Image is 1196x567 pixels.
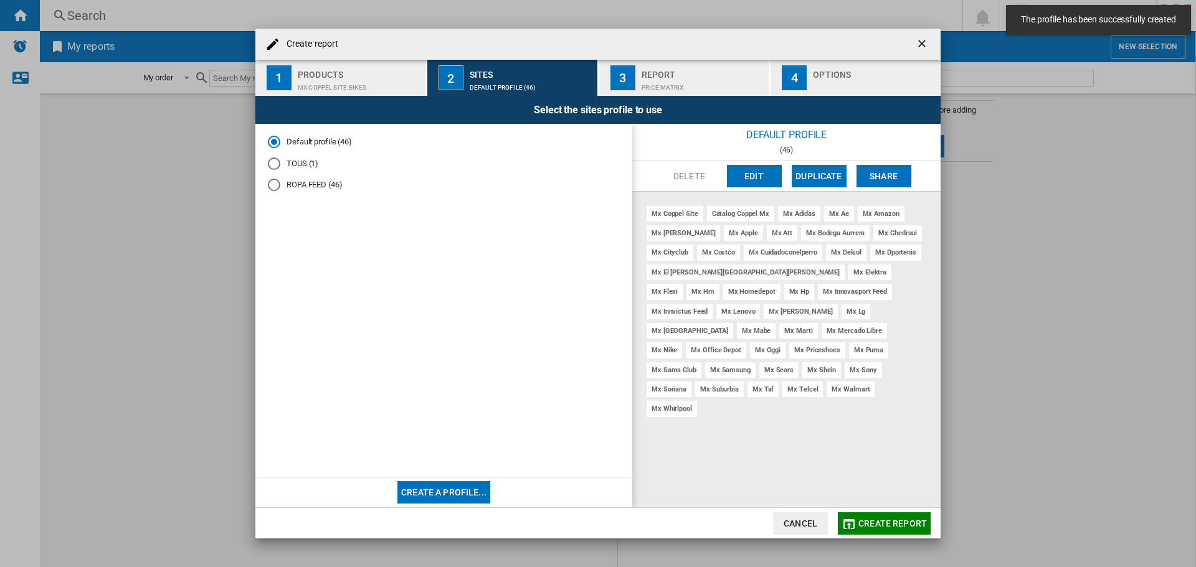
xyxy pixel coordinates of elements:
div: Report [642,65,764,78]
div: mx att [767,225,797,241]
div: catalog coppel mx [707,206,774,222]
div: mx samsung [705,362,756,378]
div: mx sony [845,362,881,378]
md-radio-button: ROPA FEED (46) [268,179,620,191]
div: mx hm [686,284,719,299]
div: mx walmart [827,382,875,397]
div: mx cuidadoconelperro [744,245,822,260]
div: 2 [439,65,463,90]
div: mx ae [824,206,854,222]
div: mx delsol [826,245,866,260]
button: Share [857,165,911,187]
div: mx taf [747,382,779,397]
div: mx homedepot [723,284,781,299]
div: 1 [267,65,292,90]
button: 4 Options [771,60,941,96]
button: Cancel [773,512,828,535]
div: Sites [470,65,592,78]
div: mx cityclub [647,245,693,260]
div: mx flexi [647,284,683,299]
div: mx lenovo [716,304,760,319]
div: Price Matrix [642,78,764,91]
button: 1 Products MX COPPEL SITE:Bikes [255,60,427,96]
div: mx oggi [750,342,785,358]
div: MX COPPEL SITE:Bikes [298,78,420,91]
button: Create report [838,512,931,535]
ng-md-icon: getI18NText('BUTTONS.CLOSE_DIALOG') [916,37,931,52]
button: Edit [727,165,782,187]
md-radio-button: Default profile (46) [268,136,620,148]
md-radio-button: TOUS (1) [268,157,620,169]
div: mx whirlpool [647,401,697,416]
div: mx apple [724,225,762,241]
div: Default profile (46) [470,78,592,91]
div: (46) [632,146,941,154]
div: mx office depot [686,342,746,358]
button: getI18NText('BUTTONS.CLOSE_DIALOG') [911,32,936,57]
button: 3 Report Price Matrix [599,60,771,96]
div: mx priceshoes [789,342,845,358]
div: mx soriana [647,382,691,397]
div: mx coppel site [647,206,703,222]
div: mx marti [779,323,817,339]
div: mx [GEOGRAPHIC_DATA] [647,323,733,339]
div: mx puma [849,342,888,358]
div: mx dportenis [870,245,921,260]
button: Duplicate [792,165,847,187]
div: mx sears [759,362,799,378]
div: mx chedraui [873,225,922,241]
div: mx adidas [778,206,820,222]
span: The profile has been successfully created [1017,14,1180,26]
div: mx costco [697,245,740,260]
div: mx mercado libre [822,323,887,339]
div: mx bodega aurrera [801,225,870,241]
div: mx mabe [737,323,776,339]
div: mx [PERSON_NAME] [764,304,837,319]
div: mx [PERSON_NAME] [647,225,720,241]
div: Options [813,65,936,78]
button: Create a profile... [397,481,490,504]
div: mx hp [784,284,815,299]
div: mx elektra [848,265,891,280]
div: mx innvictus feed [647,304,713,319]
div: mx sams club [647,362,701,378]
div: mx nike [647,342,682,358]
div: mx amazon [858,206,904,222]
button: 2 Sites Default profile (46) [427,60,599,96]
div: Select the sites profile to use [255,96,941,124]
div: mx telcel [782,382,823,397]
button: Delete [662,165,717,187]
div: mx shein [802,362,841,378]
div: 3 [610,65,635,90]
div: mx lg [842,304,871,319]
span: Create report [858,518,927,528]
div: Default profile [632,124,941,146]
div: mx innovasport feed [818,284,892,299]
div: mx suburbia [695,382,744,397]
h4: Create report [280,38,338,50]
div: 4 [782,65,807,90]
div: mx el [PERSON_NAME][GEOGRAPHIC_DATA][PERSON_NAME] [647,265,845,280]
div: Products [298,65,420,78]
